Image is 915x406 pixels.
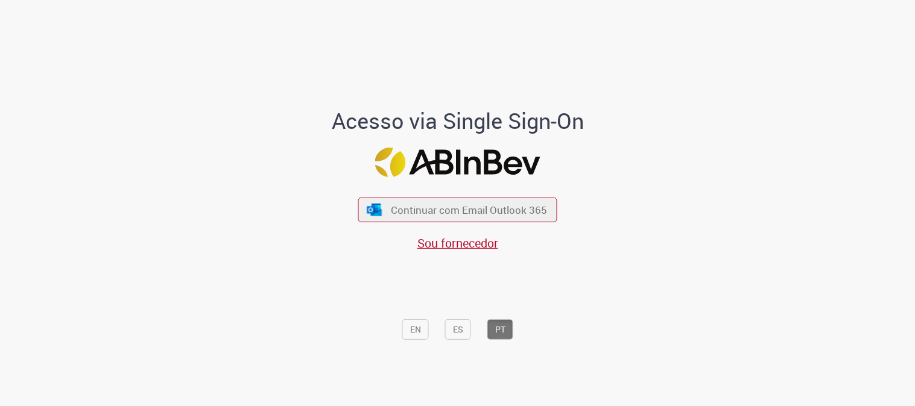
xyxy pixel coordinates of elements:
button: EN [402,319,429,340]
button: ícone Azure/Microsoft 360 Continuar com Email Outlook 365 [358,198,557,222]
img: ícone Azure/Microsoft 360 [366,203,382,216]
button: ES [445,319,471,340]
img: Logo ABInBev [375,147,540,176]
button: PT [487,319,513,340]
a: Sou fornecedor [417,235,498,251]
span: Continuar com Email Outlook 365 [391,203,547,217]
h1: Acesso via Single Sign-On [290,109,625,133]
